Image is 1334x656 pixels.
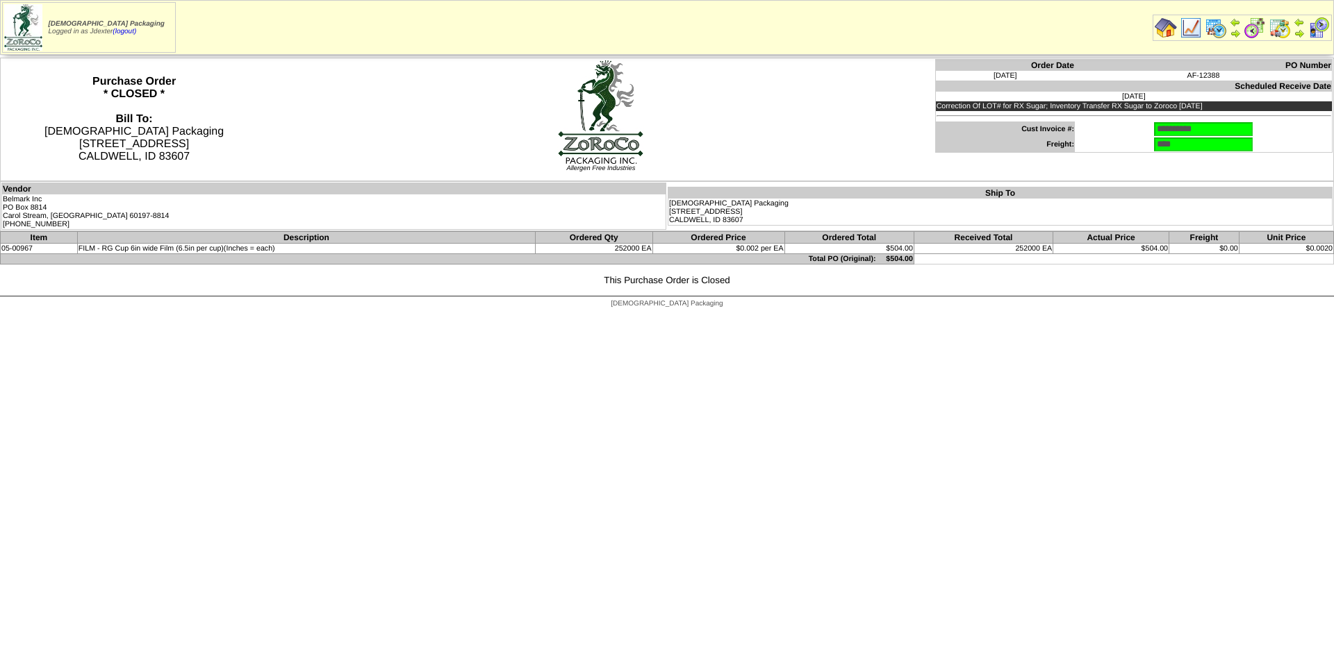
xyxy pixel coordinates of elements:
th: Ship To [668,187,1333,199]
td: Freight: [935,137,1075,153]
strong: Bill To: [116,113,153,125]
img: arrowleft.gif [1230,17,1241,28]
img: line_graph.gif [1180,17,1202,39]
td: 252000 EA [914,244,1053,254]
img: arrowleft.gif [1294,17,1305,28]
th: Actual Price [1053,232,1169,244]
th: Scheduled Receive Date [935,81,1332,92]
td: $0.0020 [1239,244,1333,254]
a: (logout) [113,28,136,35]
th: Order Date [935,60,1075,72]
th: Received Total [914,232,1053,244]
img: calendarprod.gif [1205,17,1227,39]
td: Total PO (Original): $504.00 [1,254,914,264]
img: home.gif [1155,17,1177,39]
th: Ordered Total [784,232,914,244]
span: [DEMOGRAPHIC_DATA] Packaging [611,300,723,308]
img: arrowright.gif [1294,28,1305,39]
th: Description [77,232,535,244]
td: 252000 EA [536,244,652,254]
th: Freight [1169,232,1240,244]
th: Vendor [2,183,666,195]
td: AF-12388 [1075,71,1333,81]
span: [DEMOGRAPHIC_DATA] Packaging [STREET_ADDRESS] CALDWELL, ID 83607 [44,113,224,162]
td: Correction Of LOT# for RX Sugar; Inventory Transfer RX Sugar to Zoroco [DATE] [935,101,1332,111]
td: $504.00 [784,244,914,254]
th: Unit Price [1239,232,1333,244]
td: $504.00 [1053,244,1169,254]
img: logoBig.jpg [557,59,644,165]
td: $0.00 [1169,244,1240,254]
img: calendarinout.gif [1269,17,1291,39]
span: Allergen Free Industries [566,165,635,171]
td: [DEMOGRAPHIC_DATA] Packaging [STREET_ADDRESS] CALDWELL, ID 83607 [668,199,1333,226]
img: calendarblend.gif [1244,17,1266,39]
th: PO Number [1075,60,1333,72]
td: FILM - RG Cup 6in wide Film (6.5in per cup)(Inches = each) [77,244,535,254]
img: arrowright.gif [1230,28,1241,39]
td: [DATE] [935,92,1332,101]
img: zoroco-logo-small.webp [4,4,42,51]
th: Ordered Price [652,232,784,244]
th: Item [1,232,78,244]
th: Ordered Qty [536,232,652,244]
td: Belmark Inc PO Box 8814 Carol Stream, [GEOGRAPHIC_DATA] 60197-8814 [PHONE_NUMBER] [2,194,666,230]
td: [DATE] [935,71,1075,81]
img: calendarcustomer.gif [1308,17,1330,39]
span: Logged in as Jdexter [49,20,165,35]
td: Cust Invoice #: [935,121,1075,137]
td: $0.002 per EA [652,244,784,254]
td: 05-00967 [1,244,78,254]
th: Purchase Order * CLOSED * [1,58,268,181]
span: [DEMOGRAPHIC_DATA] Packaging [49,20,165,28]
